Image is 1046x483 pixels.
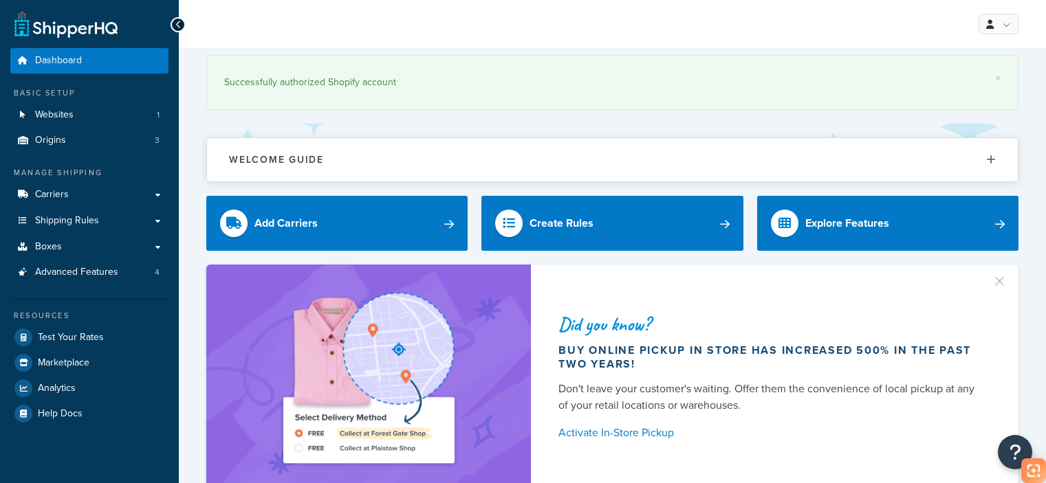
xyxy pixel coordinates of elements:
div: Add Carriers [254,214,318,233]
span: Marketplace [38,357,89,369]
span: Analytics [38,383,76,394]
div: Did you know? [558,315,985,334]
a: Create Rules [481,196,743,251]
a: Dashboard [10,48,168,74]
div: Manage Shipping [10,167,168,179]
span: Origins [35,135,66,146]
li: Origins [10,128,168,153]
span: 1 [157,109,160,121]
a: Test Your Rates [10,325,168,350]
a: Marketplace [10,350,168,375]
li: Websites [10,102,168,128]
div: Don't leave your customer's waiting. Offer them the convenience of local pickup at any of your re... [558,381,985,414]
li: Advanced Features [10,260,168,285]
button: Welcome Guide [207,138,1018,181]
a: Boxes [10,234,168,260]
span: 4 [155,267,160,278]
a: Shipping Rules [10,208,168,234]
span: Test Your Rates [38,332,104,344]
span: Boxes [35,241,62,253]
a: Origins3 [10,128,168,153]
div: Successfully authorized Shopify account [224,73,1001,92]
img: ad-shirt-map-b0359fc47e01cab431d101c4b569394f6a03f54285957d908178d52f29eb9668.png [244,285,493,472]
div: Create Rules [530,214,593,233]
a: Advanced Features4 [10,260,168,285]
a: Websites1 [10,102,168,128]
span: 3 [155,135,160,146]
a: Explore Features [757,196,1018,251]
span: Websites [35,109,74,121]
div: Resources [10,310,168,322]
span: Shipping Rules [35,215,99,227]
a: Carriers [10,182,168,207]
div: Basic Setup [10,87,168,99]
a: Analytics [10,376,168,401]
div: Buy online pickup in store has increased 500% in the past two years! [558,344,985,371]
span: Help Docs [38,408,83,420]
span: Carriers [35,189,69,201]
a: Help Docs [10,401,168,426]
a: Add Carriers [206,196,468,251]
a: Activate In-Store Pickup [558,423,985,442]
span: Advanced Features [35,267,118,278]
button: Open Resource Center [998,435,1032,469]
h2: Welcome Guide [229,155,324,165]
div: Explore Features [805,214,889,233]
span: Dashboard [35,55,82,67]
a: × [995,73,1001,84]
